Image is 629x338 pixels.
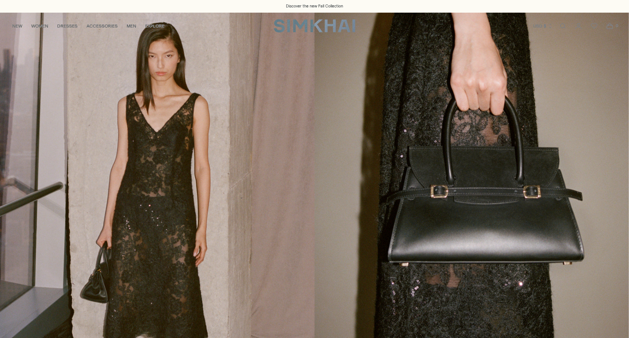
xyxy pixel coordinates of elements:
a: WOMEN [31,18,48,34]
a: ACCESSORIES [87,18,118,34]
a: SIMKHAI [274,19,355,33]
button: USD $ [533,18,553,34]
a: EXPLORE [145,18,164,34]
a: Discover the new Fall Collection [286,3,343,9]
a: DRESSES [57,18,78,34]
a: NEW [12,18,22,34]
a: Wishlist [587,19,602,33]
a: Open search modal [555,19,570,33]
a: MEN [127,18,136,34]
span: 0 [613,22,620,29]
a: Open cart modal [602,19,617,33]
a: Go to the account page [571,19,586,33]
